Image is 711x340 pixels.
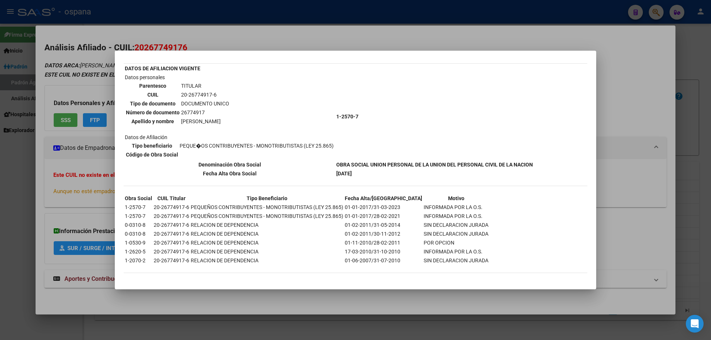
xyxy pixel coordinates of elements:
[153,230,190,238] td: 20-26774917-6
[190,221,344,229] td: RELACION DE DEPENDENCIA
[190,203,344,211] td: PEQUEÑOS CONTRIBUYENTES - MONOTRIBUTISTAS (LEY 25.865)
[190,230,344,238] td: RELACION DE DEPENDENCIA
[423,221,489,229] td: SIN DECLARACION JURADA
[181,91,230,99] td: 20-26774917-6
[336,162,533,168] b: OBRA SOCIAL UNION PERSONAL DE LA UNION DEL PERSONAL CIVIL DE LA NACION
[423,203,489,211] td: INFORMADA POR LA O.S.
[126,117,180,125] th: Apellido y nombre
[124,212,153,220] td: 1-2570-7
[423,212,489,220] td: INFORMADA POR LA O.S.
[181,100,230,108] td: DOCUMENTO UNICO
[124,194,153,202] th: Obra Social
[124,221,153,229] td: 0-0310-8
[153,203,190,211] td: 20-26774917-6
[423,230,489,238] td: SIN DECLARACION JURADA
[423,194,489,202] th: Motivo
[126,82,180,90] th: Parentesco
[153,248,190,256] td: 20-26774917-6
[423,256,489,265] td: SIN DECLARACION JURADA
[153,194,190,202] th: CUIL Titular
[344,239,423,247] td: 01-11-2010/28-02-2011
[190,212,344,220] td: PEQUEÑOS CONTRIBUYENTES - MONOTRIBUTISTAS (LEY 25.865)
[126,151,178,159] th: Código de Obra Social
[126,142,178,150] th: Tipo beneficiario
[423,239,489,247] td: POR OPCION
[190,256,344,265] td: RELACION DE DEPENDENCIA
[124,239,153,247] td: 1-0530-9
[190,239,344,247] td: RELACION DE DEPENDENCIA
[344,230,423,238] td: 01-02-2011/30-11-2012
[124,256,153,265] td: 1-2070-2
[126,100,180,108] th: Tipo de documento
[153,212,190,220] td: 20-26774917-6
[423,248,489,256] td: INFORMADA POR LA O.S.
[125,65,200,71] b: DATOS DE AFILIACION VIGENTE
[153,256,190,265] td: 20-26774917-6
[181,82,230,90] td: TITULAR
[124,248,153,256] td: 1-2620-5
[344,194,423,202] th: Fecha Alta/[GEOGRAPHIC_DATA]
[181,117,230,125] td: [PERSON_NAME]
[124,203,153,211] td: 1-2570-7
[153,221,190,229] td: 20-26774917-6
[124,230,153,238] td: 0-0310-8
[126,108,180,117] th: Número de documento
[124,73,335,160] td: Datos personales Datos de Afiliación
[124,169,335,178] th: Fecha Alta Obra Social
[344,256,423,265] td: 01-06-2007/31-07-2010
[181,108,230,117] td: 26774917
[336,171,352,176] b: [DATE]
[190,248,344,256] td: RELACION DE DEPENDENCIA
[153,239,190,247] td: 20-26774917-6
[344,248,423,256] td: 17-03-2010/31-10-2010
[686,315,704,333] div: Open Intercom Messenger
[179,142,334,150] td: PEQUE�OS CONTRIBUYENTES - MONOTRIBUTISTAS (LEY 25.865)
[344,212,423,220] td: 01-01-2017/28-02-2021
[124,161,335,169] th: Denominación Obra Social
[190,194,344,202] th: Tipo Beneficiario
[344,203,423,211] td: 01-01-2017/31-03-2023
[336,114,358,119] b: 1-2570-7
[344,221,423,229] td: 01-02-2011/31-05-2014
[126,91,180,99] th: CUIL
